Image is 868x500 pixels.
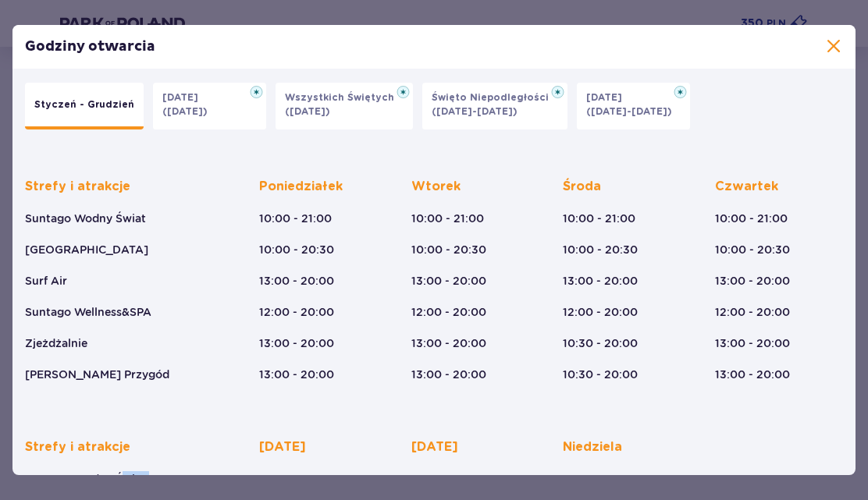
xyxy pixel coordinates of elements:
[563,178,601,195] p: Środa
[715,242,790,257] p: 10:00 - 20:30
[259,367,334,382] p: 13:00 - 20:00
[715,304,790,320] p: 12:00 - 20:00
[285,90,404,105] p: Wszystkich Świętych
[25,471,146,487] p: Suntago Wodny Świat
[411,367,486,382] p: 13:00 - 20:00
[259,335,334,351] p: 13:00 - 20:00
[25,242,148,257] p: [GEOGRAPHIC_DATA]
[25,335,87,351] p: Zjeżdżalnie
[276,83,413,129] button: Wszystkich Świętych([DATE])
[586,105,672,119] p: ([DATE]-[DATE])
[715,367,790,382] p: 13:00 - 20:00
[411,178,461,195] p: Wtorek
[563,273,638,289] p: 13:00 - 20:00
[563,367,638,382] p: 10:30 - 20:00
[259,471,334,487] p: 10:00 - 22:00
[25,438,130,456] p: Strefy i atrakcje
[285,105,330,119] p: ([DATE])
[259,211,332,226] p: 10:00 - 21:00
[34,98,134,112] p: Styczeń - Grudzień
[411,438,458,456] p: [DATE]
[715,273,790,289] p: 13:00 - 20:00
[259,273,334,289] p: 13:00 - 20:00
[411,242,486,257] p: 10:00 - 20:30
[259,178,343,195] p: Poniedziałek
[25,83,144,129] button: Styczeń - Grudzień
[563,242,638,257] p: 10:00 - 20:30
[25,178,130,195] p: Strefy i atrakcje
[25,304,151,320] p: Suntago Wellness&SPA
[563,304,638,320] p: 12:00 - 20:00
[25,211,146,226] p: Suntago Wodny Świat
[563,211,635,226] p: 10:00 - 21:00
[586,90,631,105] p: [DATE]
[25,273,67,289] p: Surf Air
[715,335,790,351] p: 13:00 - 20:00
[432,105,518,119] p: ([DATE]-[DATE])
[162,105,208,119] p: ([DATE])
[411,304,486,320] p: 12:00 - 20:00
[411,471,486,487] p: 10:00 - 22:00
[411,211,484,226] p: 10:00 - 21:00
[259,242,334,257] p: 10:00 - 20:30
[563,471,635,487] p: 10:00 - 21:00
[153,83,266,129] button: [DATE]([DATE])
[411,273,486,289] p: 13:00 - 20:00
[563,438,622,456] p: Niedziela
[577,83,690,129] button: [DATE]([DATE]-[DATE])
[715,211,788,226] p: 10:00 - 21:00
[432,90,558,105] p: Święto Niepodległości
[162,90,208,105] p: [DATE]
[25,37,155,56] p: Godziny otwarcia
[411,335,486,351] p: 13:00 - 20:00
[259,304,334,320] p: 12:00 - 20:00
[259,438,306,456] p: [DATE]
[715,178,778,195] p: Czwartek
[563,335,638,351] p: 10:30 - 20:00
[25,367,169,382] p: [PERSON_NAME] Przygód
[422,83,567,129] button: Święto Niepodległości([DATE]-[DATE])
